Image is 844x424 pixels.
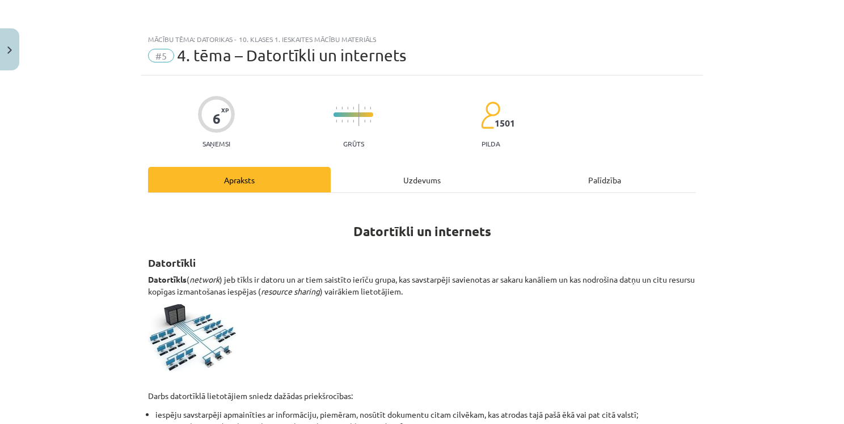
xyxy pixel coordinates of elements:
img: icon-short-line-57e1e144782c952c97e751825c79c345078a6d821885a25fce030b3d8c18986b.svg [353,120,354,123]
img: icon-short-line-57e1e144782c952c97e751825c79c345078a6d821885a25fce030b3d8c18986b.svg [370,107,371,110]
img: students-c634bb4e5e11cddfef0936a35e636f08e4e9abd3cc4e673bd6f9a4125e45ecb1.svg [480,101,500,129]
img: icon-short-line-57e1e144782c952c97e751825c79c345078a6d821885a25fce030b3d8c18986b.svg [364,107,365,110]
img: icon-short-line-57e1e144782c952c97e751825c79c345078a6d821885a25fce030b3d8c18986b.svg [364,120,365,123]
div: Palīdzība [513,167,696,192]
span: XP [221,107,229,113]
img: icon-short-line-57e1e144782c952c97e751825c79c345078a6d821885a25fce030b3d8c18986b.svg [336,120,337,123]
li: iespēju savstarpēji apmainīties ar informāciju, piemēram, nosūtīt dokumentu citam cilvēkam, kas a... [155,409,696,421]
div: Mācību tēma: Datorikas - 10. klases 1. ieskaites mācību materiāls [148,35,696,43]
img: icon-short-line-57e1e144782c952c97e751825c79c345078a6d821885a25fce030b3d8c18986b.svg [353,107,354,110]
em: network [189,274,220,284]
img: icon-short-line-57e1e144782c952c97e751825c79c345078a6d821885a25fce030b3d8c18986b.svg [336,107,337,110]
p: Grūts [343,140,364,148]
img: icon-short-line-57e1e144782c952c97e751825c79c345078a6d821885a25fce030b3d8c18986b.svg [347,120,348,123]
img: icon-long-line-d9ea69661e0d244f92f715978eff75569469978d946b2353a9bb055b3ed8787d.svg [358,104,360,126]
span: #5 [148,49,174,62]
img: icon-short-line-57e1e144782c952c97e751825c79c345078a6d821885a25fce030b3d8c18986b.svg [341,107,343,110]
img: icon-close-lesson-0947bae3869378f0d4975bcd49f059093ad1ed9edebbc8119c70593378902aed.svg [7,47,12,54]
img: icon-short-line-57e1e144782c952c97e751825c79c345078a6d821885a25fce030b3d8c18986b.svg [347,107,348,110]
img: icon-short-line-57e1e144782c952c97e751825c79c345078a6d821885a25fce030b3d8c18986b.svg [341,120,343,123]
div: Apraksts [148,167,331,192]
span: 4. tēma – Datortīkli un internets [177,46,406,65]
img: icon-short-line-57e1e144782c952c97e751825c79c345078a6d821885a25fce030b3d8c18986b.svg [370,120,371,123]
em: resource sharing [261,286,320,296]
p: Darbs datortīklā lietotājiem sniedz dažādas priekšrocības: [148,378,696,402]
p: ( ) jeb tīkls ir datoru un ar tiem saistīto ierīču grupa, kas savstarpēji savienotas ar sakaru ka... [148,274,696,297]
div: Uzdevums [331,167,513,192]
div: 6 [213,111,221,127]
strong: Datortīkli [148,256,196,269]
strong: Datortīkli un internets [353,223,491,240]
p: pilda [482,140,500,148]
strong: Datortīkls [148,274,187,284]
span: 1501 [495,118,515,128]
p: Saņemsi [198,140,235,148]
